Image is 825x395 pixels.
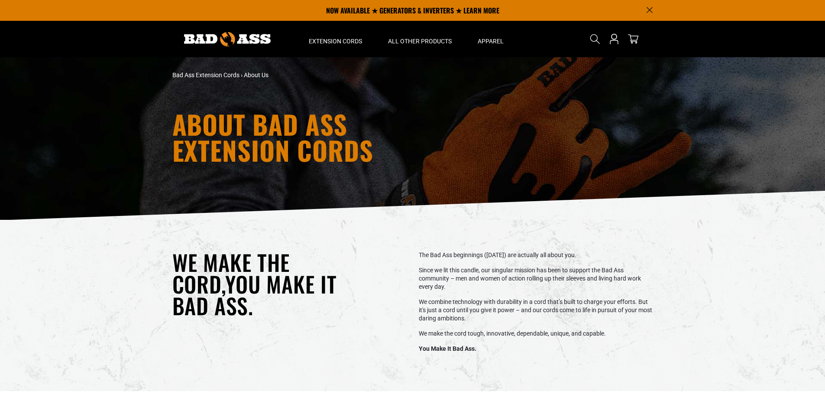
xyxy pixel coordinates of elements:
[419,330,653,338] p: We make the cord tough, innovative, dependable, unique, and capable.
[296,21,375,57] summary: Extension Cords
[309,37,362,45] span: Extension Cords
[184,32,271,46] img: Bad Ass Extension Cords
[241,72,243,78] span: ›
[244,72,269,78] span: About Us
[465,21,517,57] summary: Apparel
[588,32,602,46] summary: Search
[172,251,365,316] h2: We Make the cord,you make it bad ass.
[388,37,452,45] span: All Other Products
[478,37,504,45] span: Apparel
[172,111,406,163] h1: ABOUT BAD ASS EXTENSION CORDS
[172,71,489,80] nav: breadcrumbs
[419,345,476,352] strong: You Make It Bad Ass.
[375,21,465,57] summary: All Other Products
[419,266,653,291] p: Since we lit this candle, our singular mission has been to support the Bad Ass community – men an...
[172,72,239,78] a: Bad Ass Extension Cords
[419,298,653,323] p: We combine technology with durability in a cord that’s built to charge your efforts. But it's jus...
[419,251,653,259] p: The Bad Ass beginnings ([DATE]) are actually all about you.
